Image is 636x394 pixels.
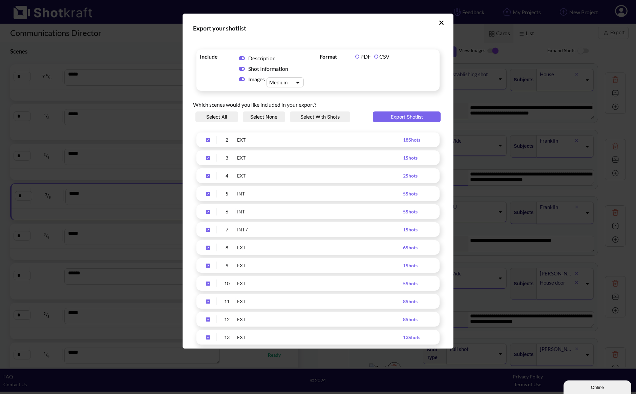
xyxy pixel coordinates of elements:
div: 8 [218,244,235,251]
div: 5 [218,190,235,198]
div: INT [237,208,403,215]
div: 3 [218,154,235,162]
span: Format [320,53,354,60]
div: 12 [218,315,235,323]
div: EXT [237,172,403,180]
span: 2 Shots [403,173,418,179]
div: EXT [237,244,403,251]
iframe: chat widget [564,379,633,394]
span: 8 Shots [403,316,418,322]
span: 1 Shots [403,227,418,232]
button: Export Shotlist [373,111,441,122]
span: 6 Shots [403,245,418,250]
span: 5 Shots [403,209,418,214]
div: 11 [218,297,235,305]
button: Select All [195,111,238,122]
span: 8 Shots [403,298,418,304]
div: 13 [218,333,235,341]
div: EXT [237,262,403,269]
div: Export your shotlist [193,24,443,32]
div: Upload Script [183,14,453,349]
div: 4 [218,172,235,180]
div: EXT [237,297,403,305]
button: Select None [243,111,285,122]
span: Description [248,55,276,61]
span: 1 Shots [403,155,418,161]
div: 7 [218,226,235,233]
div: EXT [237,279,403,287]
div: EXT [237,136,403,144]
span: Include [200,53,234,60]
span: 1 Shots [403,263,418,268]
div: 9 [218,262,235,269]
div: 2 [218,136,235,144]
div: 10 [218,279,235,287]
div: EXT [237,154,403,162]
div: Which scenes would you like included in your export? [193,94,443,111]
label: PDF [355,53,371,60]
span: 5 Shots [403,281,418,286]
div: EXT [237,315,403,323]
div: 6 [218,208,235,215]
div: INT [237,190,403,198]
div: EXT [237,333,403,341]
span: 18 Shots [403,137,420,143]
div: INT / [237,226,403,233]
span: Images [248,76,267,83]
span: 5 Shots [403,191,418,196]
span: 13 Shots [403,334,420,340]
button: Select With Shots [290,111,350,122]
label: CSV [374,53,389,60]
span: Shot Information [248,65,288,72]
